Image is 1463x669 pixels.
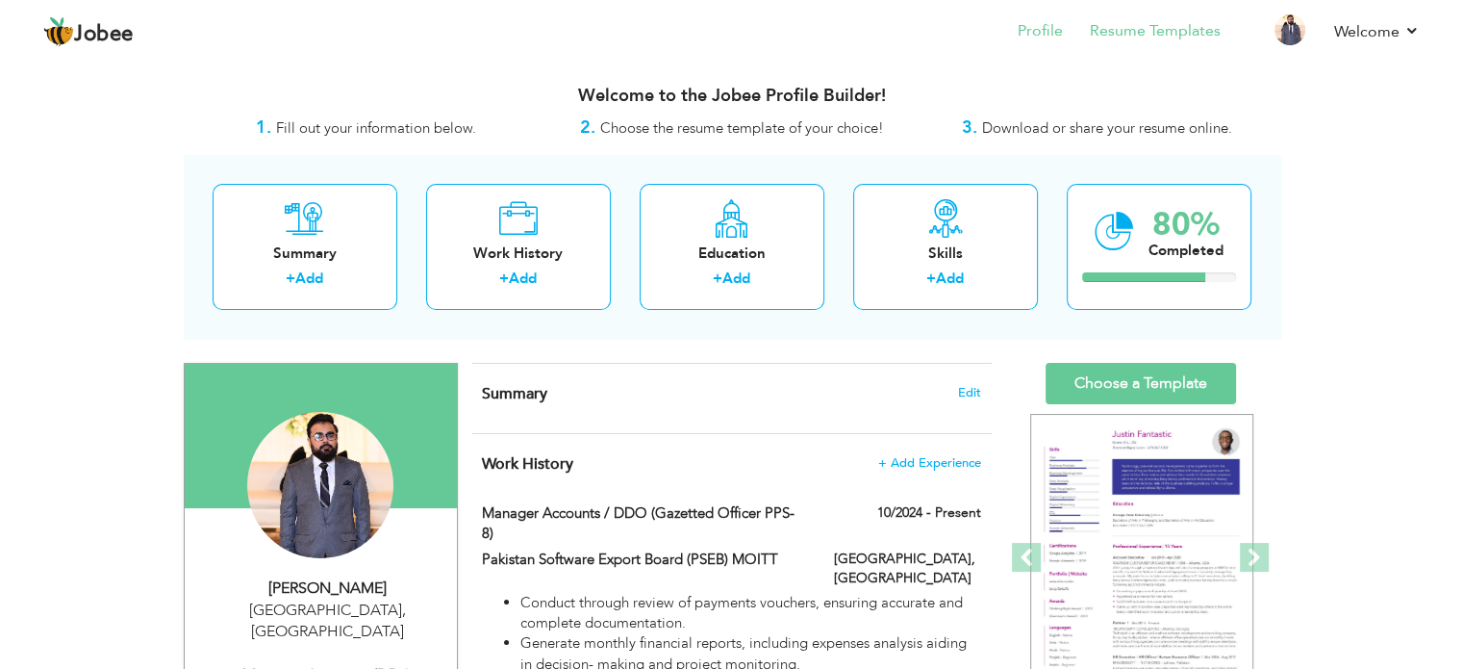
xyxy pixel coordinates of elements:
label: Manager Accounts / DDO (Gazetted Officer PPS-8) [482,503,805,545]
span: Jobee [74,24,134,45]
h4: This helps to show the companies you have worked for. [482,454,980,474]
label: 10/2024 - Present [877,503,981,523]
div: Summary [228,244,382,264]
strong: 1. [256,116,271,140]
div: 80% [1148,209,1223,241]
li: Conduct through review of payments vouchers, ensuring accurate and complete documentation. [520,593,980,634]
span: Work History [482,453,573,475]
span: , [402,600,406,621]
a: Resume Templates [1090,20,1221,42]
label: + [286,269,295,289]
img: Qazi Muhammad Umar [247,412,393,558]
h4: Adding a summary is a quick and easy way to highlight your experience and interests. [482,384,980,403]
div: Education [655,244,809,264]
div: [PERSON_NAME] [199,578,457,600]
a: Add [936,269,964,288]
a: Welcome [1334,20,1420,43]
span: Summary [482,383,547,404]
a: Add [295,269,323,288]
div: Completed [1148,241,1223,261]
a: Add [722,269,750,288]
a: Choose a Template [1046,363,1236,404]
span: Download or share your resume online. [982,118,1232,138]
span: + Add Experience [878,456,981,470]
span: Edit [958,386,981,399]
h3: Welcome to the Jobee Profile Builder! [184,87,1280,106]
strong: 3. [962,116,977,140]
img: Profile Img [1274,14,1305,45]
label: + [499,269,509,289]
img: jobee.io [43,16,74,47]
strong: 2. [580,116,595,140]
label: Pakistan Software Export Board (PSEB) MOITT [482,550,805,570]
div: Work History [441,244,595,264]
span: Fill out your information below. [276,118,476,138]
span: Choose the resume template of your choice! [600,118,884,138]
a: Add [509,269,537,288]
label: [GEOGRAPHIC_DATA], [GEOGRAPHIC_DATA] [834,550,981,588]
a: Jobee [43,16,134,47]
label: + [713,269,722,289]
div: Skills [869,244,1022,264]
a: Profile [1018,20,1063,42]
div: [GEOGRAPHIC_DATA] [GEOGRAPHIC_DATA] [199,600,457,644]
label: + [926,269,936,289]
